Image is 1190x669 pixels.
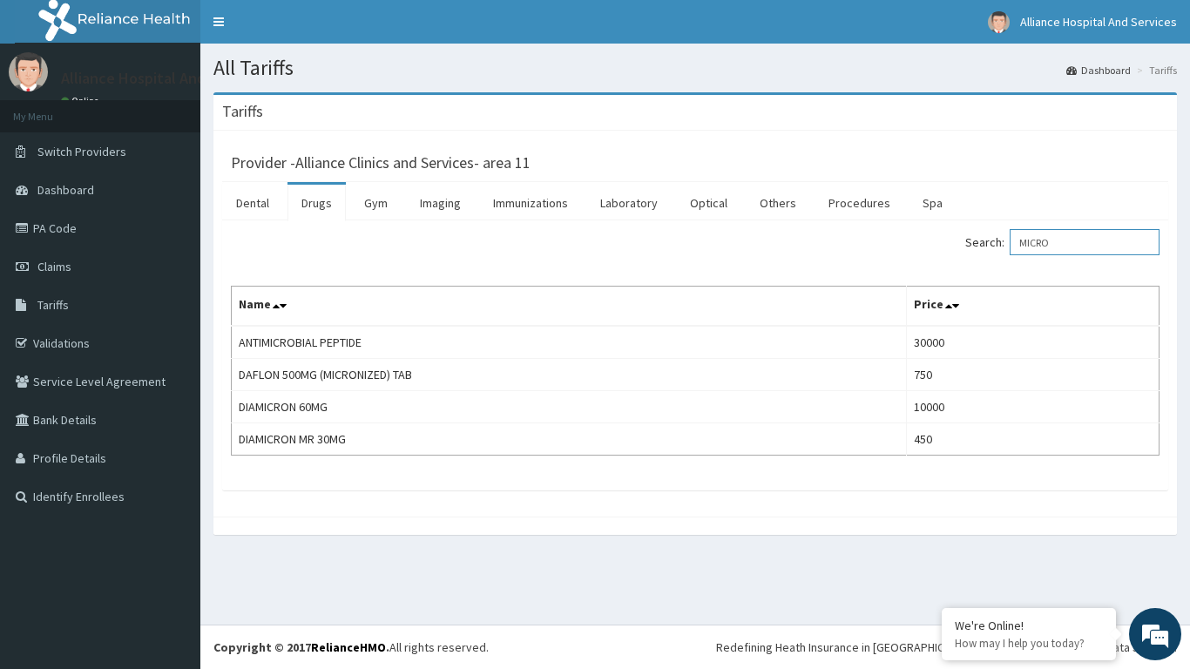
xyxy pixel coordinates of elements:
[906,287,1159,327] th: Price
[906,359,1159,391] td: 750
[9,476,332,537] textarea: Type your message and hit 'Enter'
[9,52,48,91] img: User Image
[909,185,957,221] a: Spa
[61,71,267,86] p: Alliance Hospital And Services
[988,11,1010,33] img: User Image
[287,185,346,221] a: Drugs
[1133,63,1177,78] li: Tariffs
[231,155,531,171] h3: Provider - Alliance Clinics and Services- area 11
[37,182,94,198] span: Dashboard
[213,57,1177,79] h1: All Tariffs
[61,95,103,107] a: Online
[906,423,1159,456] td: 450
[906,391,1159,423] td: 10000
[200,625,1190,669] footer: All rights reserved.
[906,326,1159,359] td: 30000
[222,185,283,221] a: Dental
[232,326,907,359] td: ANTIMICROBIAL PEPTIDE
[479,185,582,221] a: Immunizations
[286,9,328,51] div: Minimize live chat window
[955,636,1103,651] p: How may I help you today?
[350,185,402,221] a: Gym
[586,185,672,221] a: Laboratory
[101,220,240,395] span: We're online!
[32,87,71,131] img: d_794563401_company_1708531726252_794563401
[37,144,126,159] span: Switch Providers
[37,297,69,313] span: Tariffs
[232,287,907,327] th: Name
[232,359,907,391] td: DAFLON 500MG (MICRONIZED) TAB
[213,639,389,655] strong: Copyright © 2017 .
[1010,229,1160,255] input: Search:
[676,185,741,221] a: Optical
[815,185,904,221] a: Procedures
[965,229,1160,255] label: Search:
[716,639,1177,656] div: Redefining Heath Insurance in [GEOGRAPHIC_DATA] using Telemedicine and Data Science!
[232,391,907,423] td: DIAMICRON 60MG
[37,259,71,274] span: Claims
[1066,63,1131,78] a: Dashboard
[232,423,907,456] td: DIAMICRON MR 30MG
[91,98,293,120] div: Chat with us now
[746,185,810,221] a: Others
[1020,14,1177,30] span: Alliance Hospital And Services
[311,639,386,655] a: RelianceHMO
[955,618,1103,633] div: We're Online!
[222,104,263,119] h3: Tariffs
[406,185,475,221] a: Imaging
